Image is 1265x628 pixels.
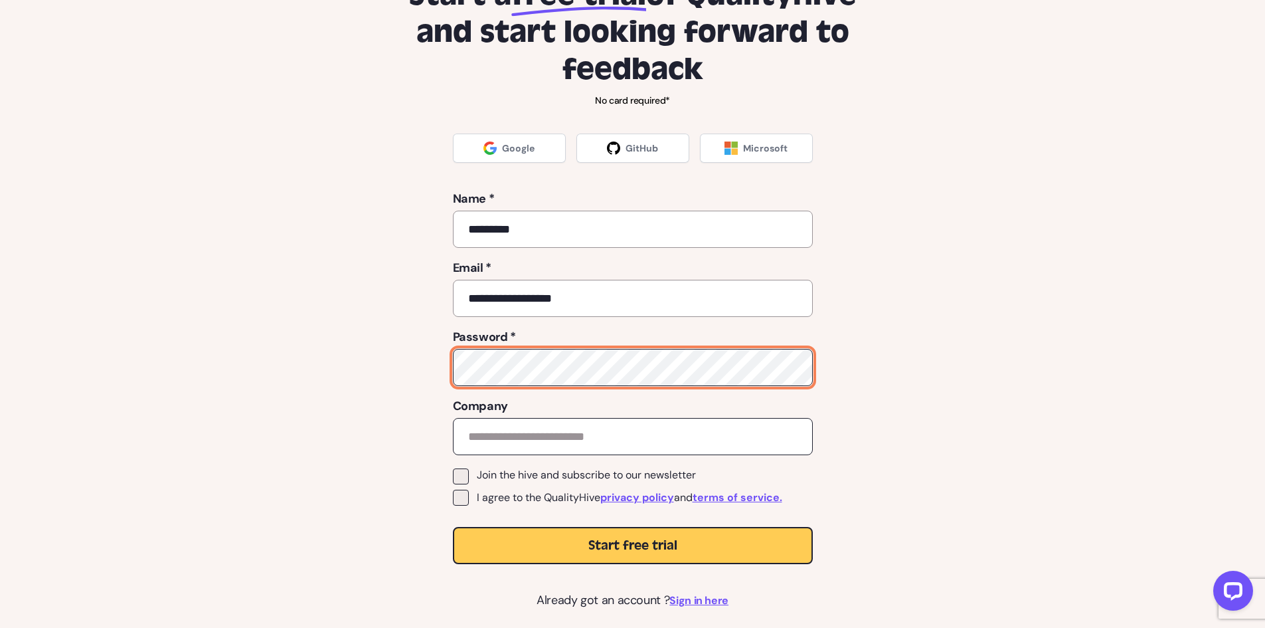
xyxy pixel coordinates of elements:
[453,397,813,415] label: Company
[743,142,788,155] span: Microsoft
[700,134,813,163] a: Microsoft
[669,593,728,609] a: Sign in here
[453,134,566,163] a: Google
[477,490,782,506] span: I agree to the QualityHive and
[453,189,813,208] label: Name *
[502,142,535,155] span: Google
[693,490,782,506] a: terms of service.
[453,328,813,346] label: Password *
[388,94,877,107] p: No card required*
[600,490,674,506] a: privacy policy
[453,527,813,564] button: Start free trial
[477,469,696,482] span: Join the hive and subscribe to our newsletter
[626,142,658,155] span: GitHub
[588,536,677,555] span: Start free trial
[576,134,689,163] a: GitHub
[453,591,813,609] p: Already got an account ?
[1203,566,1258,621] iframe: LiveChat chat widget
[453,259,813,277] label: Email *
